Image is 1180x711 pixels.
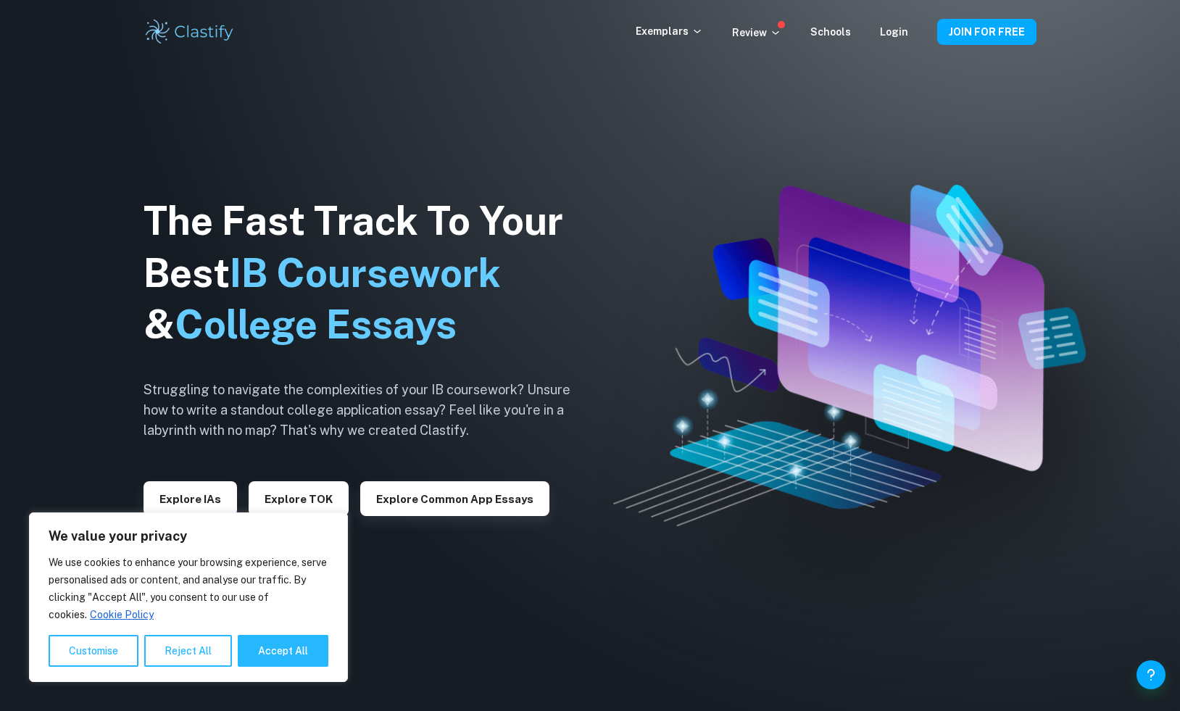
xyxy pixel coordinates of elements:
button: Accept All [238,635,328,667]
h6: Struggling to navigate the complexities of your IB coursework? Unsure how to write a standout col... [144,380,593,441]
img: Clastify hero [613,185,1085,526]
p: Exemplars [636,23,703,39]
h1: The Fast Track To Your Best & [144,195,593,352]
p: We use cookies to enhance your browsing experience, serve personalised ads or content, and analys... [49,554,328,623]
a: Login [880,26,908,38]
button: Explore IAs [144,481,237,516]
button: Explore TOK [249,481,349,516]
button: Help and Feedback [1137,660,1166,689]
img: Clastify logo [144,17,236,46]
a: Explore IAs [144,491,237,505]
p: We value your privacy [49,528,328,545]
span: IB Coursework [230,250,501,296]
span: College Essays [175,302,457,347]
p: Review [732,25,781,41]
button: JOIN FOR FREE [937,19,1036,45]
a: Cookie Policy [89,608,154,621]
a: Schools [810,26,851,38]
button: Customise [49,635,138,667]
button: Reject All [144,635,232,667]
a: Explore TOK [249,491,349,505]
button: Explore Common App essays [360,481,549,516]
a: Explore Common App essays [360,491,549,505]
div: We value your privacy [29,512,348,682]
